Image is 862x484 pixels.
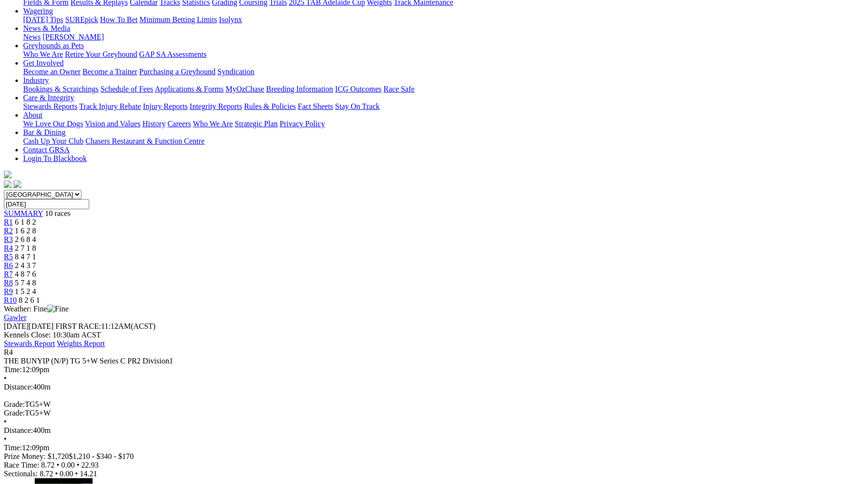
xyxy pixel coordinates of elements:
[23,154,87,162] a: Login To Blackbook
[100,15,138,24] a: How To Bet
[15,270,36,278] span: 4 8 7 6
[40,470,53,478] span: 8.72
[15,253,36,261] span: 8 4 7 1
[19,296,40,304] span: 8 2 6 1
[80,470,97,478] span: 14.21
[81,461,99,469] span: 22.93
[4,426,858,435] div: 400m
[23,15,858,24] div: Wagering
[23,137,83,145] a: Cash Up Your Club
[23,128,66,136] a: Bar & Dining
[298,102,333,110] a: Fact Sheets
[79,102,141,110] a: Track Injury Rebate
[61,461,75,469] span: 0.00
[4,287,13,296] span: R9
[23,24,70,32] a: News & Media
[193,120,233,128] a: Who We Are
[23,67,858,76] div: Get Involved
[4,244,13,252] a: R4
[4,218,13,226] a: R1
[57,339,105,348] a: Weights Report
[23,120,858,128] div: About
[4,400,858,409] div: TG5+W
[42,33,104,41] a: [PERSON_NAME]
[4,348,13,356] span: R4
[4,400,25,408] span: Grade:
[23,33,40,41] a: News
[189,102,242,110] a: Integrity Reports
[335,85,381,93] a: ICG Outcomes
[142,120,165,128] a: History
[139,15,217,24] a: Minimum Betting Limits
[4,227,13,235] a: R2
[85,120,140,128] a: Vision and Values
[219,15,242,24] a: Isolynx
[55,322,101,330] span: FIRST RACE:
[23,67,81,76] a: Become an Owner
[4,296,17,304] a: R10
[4,409,25,417] span: Grade:
[23,7,53,15] a: Wagering
[143,102,188,110] a: Injury Reports
[4,209,43,217] a: SUMMARY
[23,85,98,93] a: Bookings & Scratchings
[41,461,54,469] span: 8.72
[4,313,27,322] a: Gawler
[75,470,78,478] span: •
[4,461,39,469] span: Race Time:
[23,120,83,128] a: We Love Our Dogs
[85,137,204,145] a: Chasers Restaurant & Function Centre
[23,76,49,84] a: Industry
[383,85,414,93] a: Race Safe
[139,67,215,76] a: Purchasing a Greyhound
[23,50,63,58] a: Who We Are
[15,235,36,243] span: 2 6 8 4
[65,15,98,24] a: SUREpick
[23,102,77,110] a: Stewards Reports
[15,287,36,296] span: 1 5 2 4
[23,94,74,102] a: Care & Integrity
[4,452,858,461] div: Prize Money: $1,720
[45,209,70,217] span: 10 races
[23,41,84,50] a: Greyhounds as Pets
[235,120,278,128] a: Strategic Plan
[226,85,264,93] a: MyOzChase
[56,461,59,469] span: •
[23,33,858,41] div: News & Media
[4,339,55,348] a: Stewards Report
[4,383,33,391] span: Distance:
[23,137,858,146] div: Bar & Dining
[4,261,13,269] a: R6
[60,470,73,478] span: 0.00
[4,426,33,434] span: Distance:
[4,331,858,339] div: Kennels Close: 10:30am ACST
[77,461,80,469] span: •
[15,244,36,252] span: 2 7 1 8
[4,180,12,188] img: facebook.svg
[335,102,379,110] a: Stay On Track
[217,67,254,76] a: Syndication
[4,171,12,178] img: logo-grsa-white.png
[4,365,858,374] div: 12:09pm
[139,50,207,58] a: GAP SA Assessments
[167,120,191,128] a: Careers
[280,120,325,128] a: Privacy Policy
[15,261,36,269] span: 2 4 3 7
[15,227,36,235] span: 1 6 2 8
[13,180,21,188] img: twitter.svg
[23,102,858,111] div: Care & Integrity
[4,374,7,382] span: •
[4,444,858,452] div: 12:09pm
[244,102,296,110] a: Rules & Policies
[4,253,13,261] a: R5
[65,50,137,58] a: Retire Your Greyhound
[4,270,13,278] a: R7
[4,305,68,313] span: Weather: Fine
[4,279,13,287] a: R8
[4,409,858,417] div: TG5+W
